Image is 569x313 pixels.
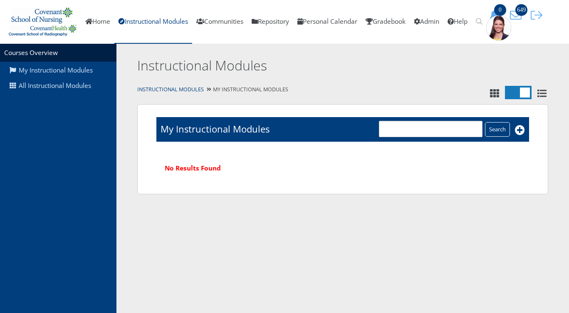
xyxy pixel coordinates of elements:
[137,56,461,75] h2: Instructional Modules
[156,155,529,181] div: No Results Found
[137,86,204,93] a: Instructional Modules
[485,122,510,137] input: Search
[161,123,270,135] h1: My Instructional Modules
[494,4,506,16] span: 0
[507,9,528,21] button: 649
[507,10,528,19] a: 649
[536,89,548,98] i: List
[515,125,525,135] i: Add New
[486,9,507,21] button: 0
[515,4,527,16] span: 649
[486,15,511,40] img: 1943_125_125.jpg
[4,48,58,57] a: Courses Overview
[486,10,507,19] a: 0
[116,84,569,96] div: My Instructional Modules
[488,89,501,98] i: Tile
